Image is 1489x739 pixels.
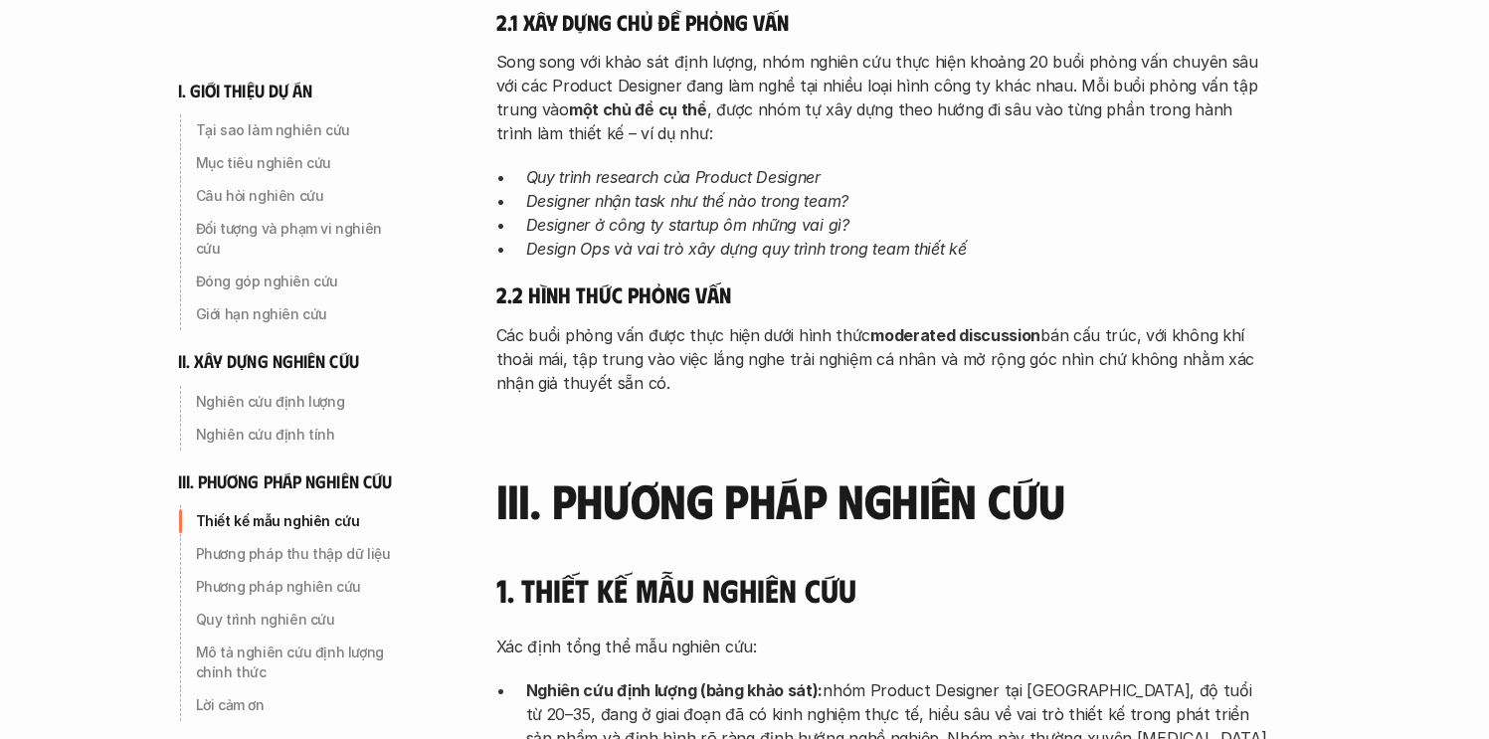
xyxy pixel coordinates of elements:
[526,191,848,211] em: Designer nhận task như thế nào trong team?
[178,80,313,102] h6: i. giới thiệu dự án
[196,304,409,324] p: Giới hạn nghiên cứu
[178,350,359,373] h6: ii. xây dựng nghiên cứu
[178,180,417,212] a: Câu hỏi nghiên cứu
[196,610,409,630] p: Quy trình nghiên cứu
[196,120,409,140] p: Tại sao làm nghiên cứu
[196,695,409,715] p: Lời cảm ơn
[496,323,1272,395] p: Các buổi phỏng vấn được thực hiện dưới hình thức bán cấu trúc, với không khí thoải mái, tập trung...
[196,153,409,173] p: Mục tiêu nghiên cứu
[196,577,409,597] p: Phương pháp nghiên cứu
[178,419,417,451] a: Nghiên cứu định tính
[178,114,417,146] a: Tại sao làm nghiên cứu
[496,8,1272,36] h5: 2.1 Xây dựng chủ đề phỏng vấn
[178,147,417,179] a: Mục tiêu nghiên cứu
[569,99,707,119] strong: một chủ đề cụ thể
[178,637,417,688] a: Mô tả nghiên cứu định lượng chính thức
[196,544,409,564] p: Phương pháp thu thập dữ liệu
[196,643,409,682] p: Mô tả nghiên cứu định lượng chính thức
[178,604,417,636] a: Quy trình nghiên cứu
[196,511,409,531] p: Thiết kế mẫu nghiên cứu
[496,571,1272,609] h4: 1. Thiết kế mẫu nghiên cứu
[178,538,417,570] a: Phương pháp thu thập dữ liệu
[196,186,409,206] p: Câu hỏi nghiên cứu
[526,680,824,700] strong: Nghiên cứu định lượng (bảng khảo sát):
[178,213,417,265] a: Đối tượng và phạm vi nghiên cứu
[178,298,417,330] a: Giới hạn nghiên cứu
[178,266,417,297] a: Đóng góp nghiên cứu
[870,325,1040,345] strong: moderated discussion
[196,392,409,412] p: Nghiên cứu định lượng
[178,470,393,493] h6: iii. phương pháp nghiên cứu
[526,167,821,187] em: Quy trình research của Product Designer
[496,280,1272,308] h5: 2.2 Hình thức phỏng vấn
[496,635,1272,658] p: Xác định tổng thể mẫu nghiên cứu:
[526,239,967,259] em: Design Ops và vai trò xây dựng quy trình trong team thiết kế
[178,571,417,603] a: Phương pháp nghiên cứu
[196,272,409,291] p: Đóng góp nghiên cứu
[196,425,409,445] p: Nghiên cứu định tính
[496,50,1272,145] p: Song song với khảo sát định lượng, nhóm nghiên cứu thực hiện khoảng 20 buổi phỏng vấn chuyên sâu ...
[178,689,417,721] a: Lời cảm ơn
[496,474,1272,527] h3: IIi. phương pháp nghiên cứu
[526,215,849,235] em: Designer ở công ty startup ôm những vai gì?
[178,505,417,537] a: Thiết kế mẫu nghiên cứu
[196,219,409,259] p: Đối tượng và phạm vi nghiên cứu
[178,386,417,418] a: Nghiên cứu định lượng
